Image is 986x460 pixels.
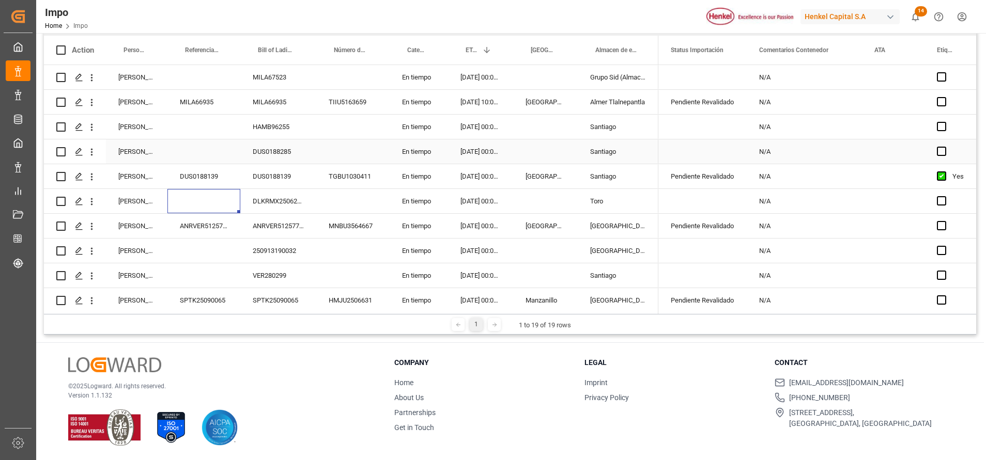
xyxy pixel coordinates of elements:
[106,239,167,263] div: [PERSON_NAME]
[390,239,448,263] div: En tiempo
[915,6,927,17] span: 14
[874,46,885,54] span: ATA
[671,165,734,188] div: Pendiente Revalidado
[390,164,448,188] div: En tiempo
[316,90,390,114] div: TIIU5163659
[185,46,219,54] span: Referencia Leschaco
[578,90,658,114] div: Almer Tlalnepantla
[513,164,578,188] div: [GEOGRAPHIC_DATA]
[334,46,368,54] span: Número de Contenedor
[747,139,862,164] div: N/A
[390,288,448,312] div: En tiempo
[106,288,167,312] div: [PERSON_NAME]
[789,407,932,429] span: [STREET_ADDRESS], [GEOGRAPHIC_DATA], [GEOGRAPHIC_DATA]
[316,164,390,188] div: TGBU1030411
[584,378,608,387] a: Imprint
[167,90,240,114] div: MILA66935
[202,409,238,446] img: AICPA SOC
[747,164,862,188] div: N/A
[578,139,658,164] div: Santiago
[44,214,658,239] div: Press SPACE to select this row.
[448,164,513,188] div: [DATE] 00:00:00
[68,357,161,372] img: Logward Logo
[789,392,850,403] span: [PHONE_NUMBER]
[952,165,964,188] div: Yes
[240,90,316,114] div: MILA66935
[316,214,390,238] div: MNBU3564667
[466,46,478,54] span: ETA Aduana
[390,65,448,89] div: En tiempo
[240,65,316,89] div: MILA67523
[106,139,167,164] div: [PERSON_NAME]
[595,46,637,54] span: Almacen de entrega
[106,65,167,89] div: [PERSON_NAME]
[106,115,167,139] div: [PERSON_NAME]
[240,263,316,288] div: VER280299
[407,46,426,54] span: Categoría
[240,239,316,263] div: 250913190032
[531,46,556,54] span: [GEOGRAPHIC_DATA] - Locode
[390,263,448,288] div: En tiempo
[671,214,734,238] div: Pendiente Revalidado
[513,288,578,312] div: Manzanillo
[671,46,723,54] span: Status Importación
[394,408,436,417] a: Partnerships
[578,214,658,238] div: [GEOGRAPHIC_DATA]
[106,214,167,238] div: [PERSON_NAME]
[927,5,950,28] button: Help Center
[45,22,62,29] a: Home
[747,239,862,263] div: N/A
[519,320,571,330] div: 1 to 19 of 19 rows
[124,46,146,54] span: Persona responsable de seguimiento
[167,214,240,238] div: ANRVER5125773V
[44,139,658,164] div: Press SPACE to select this row.
[68,382,368,391] p: © 2025 Logward. All rights reserved.
[578,65,658,89] div: Grupo Sid (Almacenaje y Distribucion AVIOR)
[106,263,167,288] div: [PERSON_NAME]
[390,189,448,213] div: En tiempo
[240,214,316,238] div: ANRVER5125773V
[747,90,862,114] div: N/A
[44,115,658,139] div: Press SPACE to select this row.
[68,409,141,446] img: ISO 9001 & ISO 14001 Certification
[390,214,448,238] div: En tiempo
[316,288,390,312] div: HMJU2506631
[513,214,578,238] div: [GEOGRAPHIC_DATA]
[44,239,658,263] div: Press SPACE to select this row.
[578,263,658,288] div: Santiago
[44,263,658,288] div: Press SPACE to select this row.
[470,318,483,331] div: 1
[390,115,448,139] div: En tiempo
[167,164,240,188] div: DUS0188139
[747,214,862,238] div: N/A
[153,409,189,446] img: ISO 27001 Certification
[584,393,629,402] a: Privacy Policy
[789,377,904,388] span: [EMAIL_ADDRESS][DOMAIN_NAME]
[394,423,434,432] a: Get in Touch
[578,115,658,139] div: Santiago
[106,90,167,114] div: [PERSON_NAME]
[167,288,240,312] div: SPTK25090065
[390,90,448,114] div: En tiempo
[394,393,424,402] a: About Us
[904,5,927,28] button: show 14 new notifications
[671,289,734,312] div: Pendiente Revalidado
[106,164,167,188] div: [PERSON_NAME]
[448,189,513,213] div: [DATE] 00:00:00
[800,7,904,26] button: Henkel Capital S.A
[747,115,862,139] div: N/A
[106,189,167,213] div: [PERSON_NAME]
[258,46,295,54] span: Bill of Lading Number
[45,5,88,20] div: Impo
[747,189,862,213] div: N/A
[44,164,658,189] div: Press SPACE to select this row.
[68,391,368,400] p: Version 1.1.132
[759,46,828,54] span: Comentarios Contenedor
[448,115,513,139] div: [DATE] 00:00:00
[775,357,952,368] h3: Contact
[937,46,954,54] span: Etiquetado?
[394,357,572,368] h3: Company
[584,357,762,368] h3: Legal
[240,139,316,164] div: DUS0188285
